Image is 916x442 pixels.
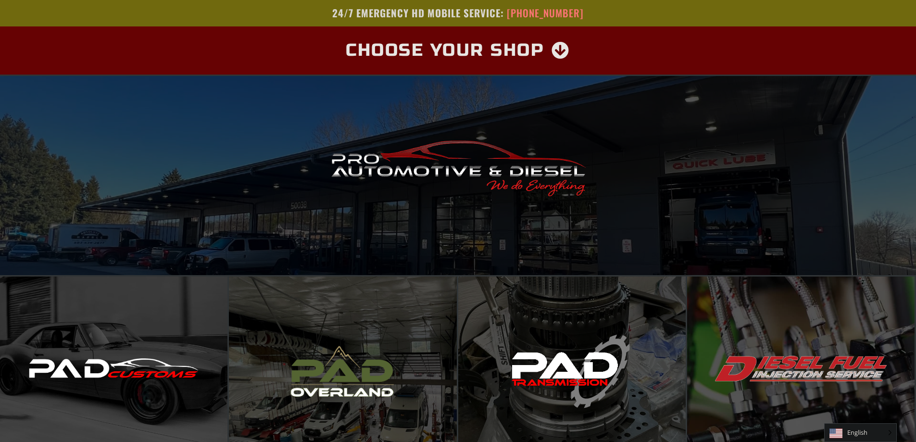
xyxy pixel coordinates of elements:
[507,7,584,19] span: [PHONE_NUMBER]
[825,424,896,442] span: English
[332,5,504,20] span: 24/7 Emergency HD Mobile Service:
[824,423,897,442] aside: Language selected: English
[177,7,740,19] a: 24/7 Emergency HD Mobile Service: [PHONE_NUMBER]
[334,36,582,65] a: Choose Your Shop
[346,42,544,59] span: Choose Your Shop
